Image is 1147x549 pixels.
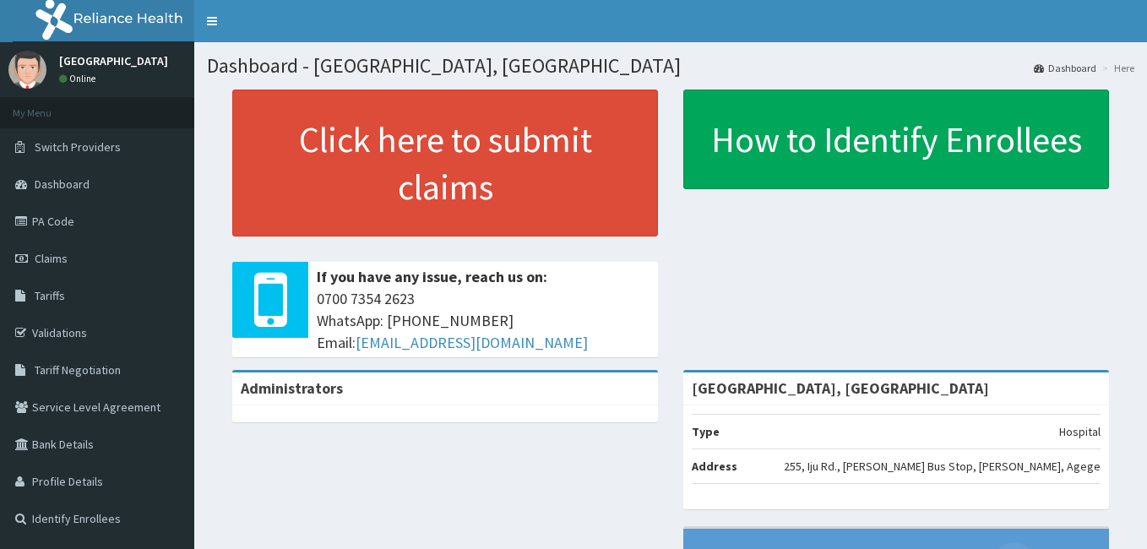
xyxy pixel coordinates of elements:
[232,90,658,236] a: Click here to submit claims
[317,267,547,286] b: If you have any issue, reach us on:
[207,55,1134,77] h1: Dashboard - [GEOGRAPHIC_DATA], [GEOGRAPHIC_DATA]
[59,55,168,67] p: [GEOGRAPHIC_DATA]
[241,378,343,398] b: Administrators
[683,90,1109,189] a: How to Identify Enrollees
[59,73,100,84] a: Online
[35,251,68,266] span: Claims
[692,459,737,474] b: Address
[35,288,65,303] span: Tariffs
[1034,61,1096,75] a: Dashboard
[784,458,1101,475] p: 255, Iju Rd., [PERSON_NAME] Bus Stop, [PERSON_NAME], Agege
[1098,61,1134,75] li: Here
[356,333,588,352] a: [EMAIL_ADDRESS][DOMAIN_NAME]
[35,362,121,378] span: Tariff Negotiation
[35,177,90,192] span: Dashboard
[692,378,989,398] strong: [GEOGRAPHIC_DATA], [GEOGRAPHIC_DATA]
[692,424,720,439] b: Type
[1059,423,1101,440] p: Hospital
[8,51,46,89] img: User Image
[317,288,650,353] span: 0700 7354 2623 WhatsApp: [PHONE_NUMBER] Email:
[35,139,121,155] span: Switch Providers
